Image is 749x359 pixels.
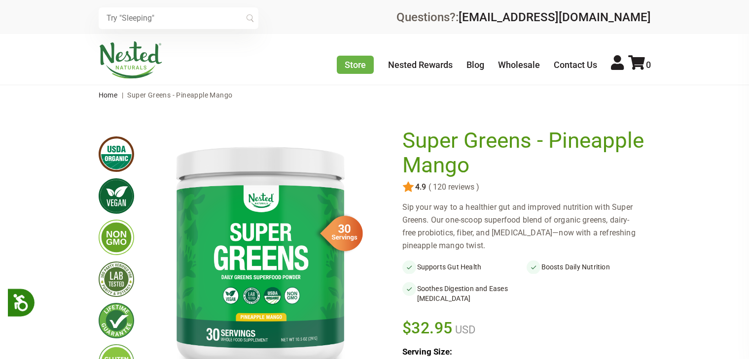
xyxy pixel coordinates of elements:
a: Store [337,56,374,74]
img: star.svg [402,181,414,193]
nav: breadcrumbs [99,85,651,105]
span: $32.95 [402,317,453,339]
span: | [119,91,126,99]
span: 0 [646,60,651,70]
img: usdaorganic [99,136,134,172]
li: Boosts Daily Nutrition [527,260,651,274]
span: USD [453,324,475,336]
a: Contact Us [554,60,597,70]
span: ( 120 reviews ) [426,183,479,192]
input: Try "Sleeping" [99,7,258,29]
img: vegan [99,178,134,214]
a: Nested Rewards [388,60,453,70]
h1: Super Greens - Pineapple Mango [402,129,646,177]
span: Super Greens - Pineapple Mango [127,91,232,99]
img: gmofree [99,220,134,255]
a: 0 [628,60,651,70]
img: sg-servings-30.png [314,212,363,255]
span: 4.9 [414,183,426,192]
a: Wholesale [498,60,540,70]
li: Supports Gut Health [402,260,527,274]
li: Soothes Digestion and Eases [MEDICAL_DATA] [402,282,527,305]
a: Home [99,91,118,99]
a: Blog [466,60,484,70]
a: [EMAIL_ADDRESS][DOMAIN_NAME] [459,10,651,24]
div: Questions?: [396,11,651,23]
img: thirdpartytested [99,261,134,297]
div: Sip your way to a healthier gut and improved nutrition with Super Greens. Our one-scoop superfood... [402,201,651,252]
img: lifetimeguarantee [99,303,134,338]
img: Nested Naturals [99,41,163,79]
b: Serving Size: [402,347,452,357]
